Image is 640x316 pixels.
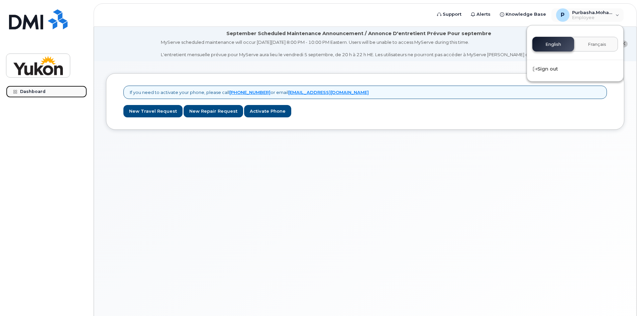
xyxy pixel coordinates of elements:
div: MyServe scheduled maintenance will occur [DATE][DATE] 8:00 PM - 10:00 PM Eastern. Users will be u... [161,39,557,58]
p: If you need to activate your phone, please call or email [130,89,369,96]
a: New Repair Request [184,105,243,117]
a: [PHONE_NUMBER] [229,90,271,95]
span: Français [588,42,606,47]
a: New Travel Request [123,105,183,117]
div: Sign out [527,63,623,75]
a: Activate Phone [244,105,291,117]
a: [EMAIL_ADDRESS][DOMAIN_NAME] [288,90,369,95]
div: September Scheduled Maintenance Announcement / Annonce D'entretient Prévue Pour septembre [226,30,491,37]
